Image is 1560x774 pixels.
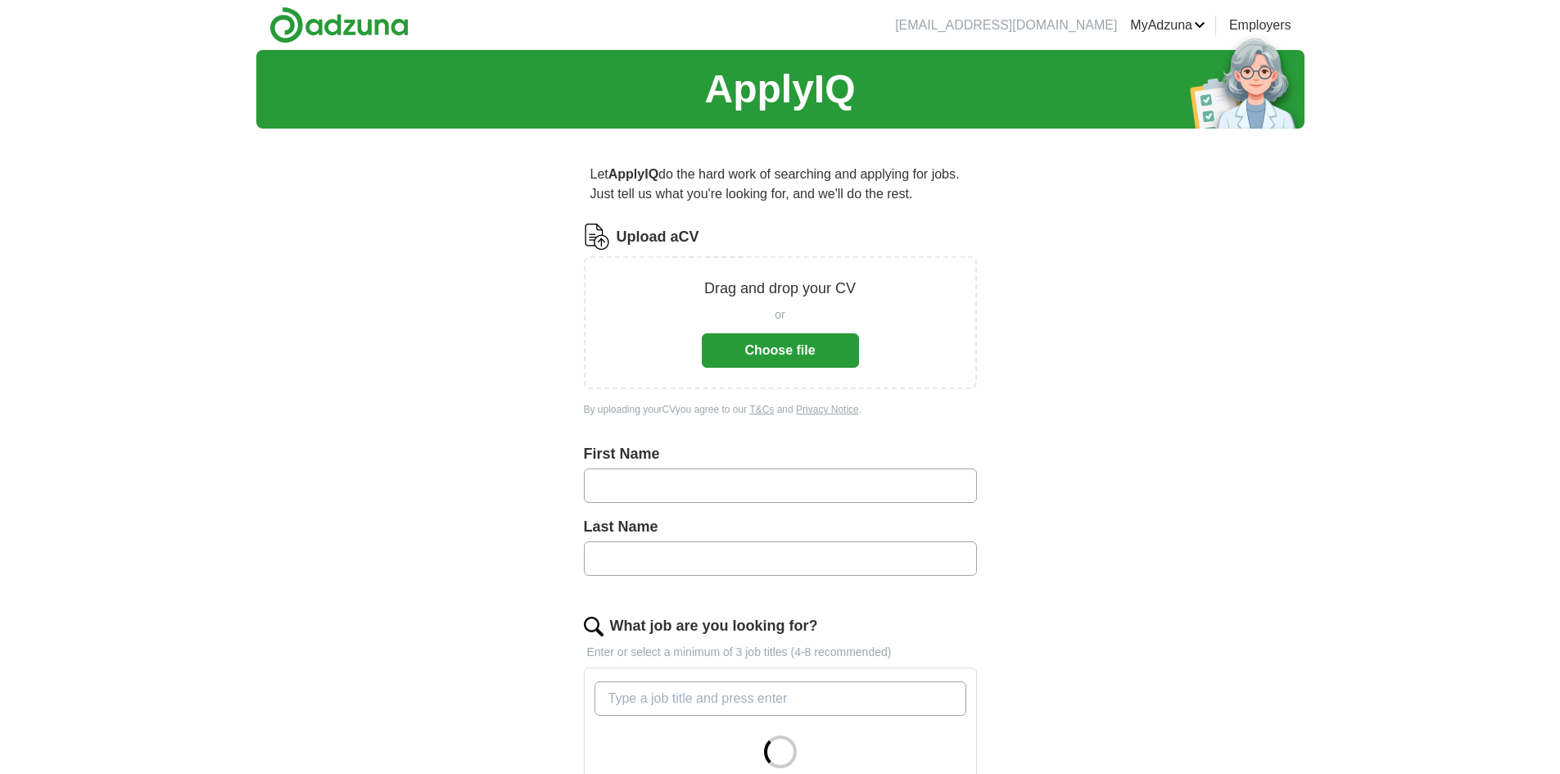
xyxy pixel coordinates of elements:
[775,306,785,324] span: or
[1130,16,1205,35] a: MyAdzuna
[895,16,1117,35] li: [EMAIL_ADDRESS][DOMAIN_NAME]
[796,404,859,415] a: Privacy Notice
[584,158,977,210] p: Let do the hard work of searching and applying for jobs. Just tell us what you're looking for, an...
[584,224,610,250] img: CV Icon
[584,644,977,661] p: Enter or select a minimum of 3 job titles (4-8 recommended)
[704,60,855,119] h1: ApplyIQ
[617,226,699,248] label: Upload a CV
[608,167,658,181] strong: ApplyIQ
[1229,16,1291,35] a: Employers
[702,333,859,368] button: Choose file
[704,278,856,300] p: Drag and drop your CV
[584,516,977,538] label: Last Name
[584,617,604,636] img: search.png
[595,681,966,716] input: Type a job title and press enter
[749,404,774,415] a: T&Cs
[584,443,977,465] label: First Name
[269,7,409,43] img: Adzuna logo
[584,402,977,417] div: By uploading your CV you agree to our and .
[610,615,818,637] label: What job are you looking for?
